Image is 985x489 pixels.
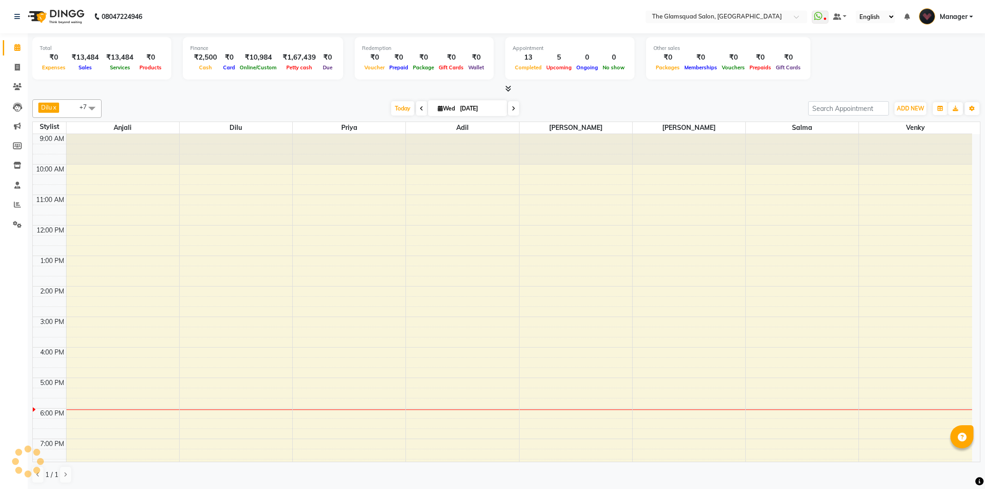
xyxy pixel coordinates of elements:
div: 3:00 PM [38,317,66,327]
input: 2025-09-03 [457,102,503,116]
div: ₹0 [221,52,237,63]
span: Completed [513,64,544,71]
span: Ongoing [574,64,600,71]
div: ₹0 [773,52,803,63]
div: ₹0 [320,52,336,63]
span: Anjali [66,122,179,134]
span: 1 / 1 [45,470,58,480]
div: ₹0 [137,52,164,63]
span: ADD NEW [897,105,924,112]
div: 6:00 PM [38,409,66,418]
span: Cash [197,64,214,71]
span: Prepaid [387,64,411,71]
span: No show [600,64,627,71]
span: [PERSON_NAME] [633,122,745,134]
div: 5:00 PM [38,378,66,388]
div: ₹0 [747,52,773,63]
div: 5 [544,52,574,63]
div: ₹0 [40,52,68,63]
div: 1:00 PM [38,256,66,266]
div: 11:00 AM [34,195,66,205]
span: Gift Cards [436,64,466,71]
div: ₹0 [653,52,682,63]
span: Dilu [180,122,292,134]
input: Search Appointment [808,101,889,116]
span: Services [108,64,133,71]
img: logo [24,4,87,30]
span: Voucher [362,64,387,71]
div: ₹2,500 [190,52,221,63]
div: 0 [600,52,627,63]
div: ₹0 [411,52,436,63]
div: Total [40,44,164,52]
div: ₹0 [362,52,387,63]
div: ₹10,984 [237,52,279,63]
span: [PERSON_NAME] [520,122,632,134]
span: Products [137,64,164,71]
span: Card [221,64,237,71]
div: ₹1,67,439 [279,52,320,63]
span: Package [411,64,436,71]
div: Appointment [513,44,627,52]
span: Petty cash [284,64,314,71]
span: Online/Custom [237,64,279,71]
div: ₹0 [436,52,466,63]
span: Prepaids [747,64,773,71]
div: 2:00 PM [38,287,66,296]
div: 13 [513,52,544,63]
div: ₹0 [682,52,719,63]
span: Memberships [682,64,719,71]
div: Redemption [362,44,486,52]
span: Vouchers [719,64,747,71]
div: ₹13,484 [68,52,103,63]
div: Stylist [33,122,66,132]
div: 9:00 AM [38,134,66,144]
span: Upcoming [544,64,574,71]
a: x [52,104,56,111]
div: ₹0 [387,52,411,63]
span: Packages [653,64,682,71]
span: Priya [293,122,405,134]
div: 4:00 PM [38,348,66,357]
span: Salma [746,122,858,134]
img: Manager [919,8,935,24]
span: Adil [406,122,519,134]
span: Wed [435,105,457,112]
span: +7 [79,103,94,110]
b: 08047224946 [102,4,142,30]
div: 0 [574,52,600,63]
div: ₹0 [719,52,747,63]
div: 10:00 AM [34,165,66,174]
span: Sales [76,64,94,71]
div: Other sales [653,44,803,52]
span: Dilu [41,104,52,111]
div: ₹13,484 [103,52,137,63]
span: Venky [859,122,972,134]
div: ₹0 [466,52,486,63]
span: Gift Cards [773,64,803,71]
div: Finance [190,44,336,52]
button: ADD NEW [894,102,926,115]
div: 7:00 PM [38,439,66,449]
span: Today [391,101,414,116]
span: Wallet [466,64,486,71]
span: Expenses [40,64,68,71]
span: Due [320,64,335,71]
div: 12:00 PM [35,226,66,235]
span: Manager [940,12,967,22]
